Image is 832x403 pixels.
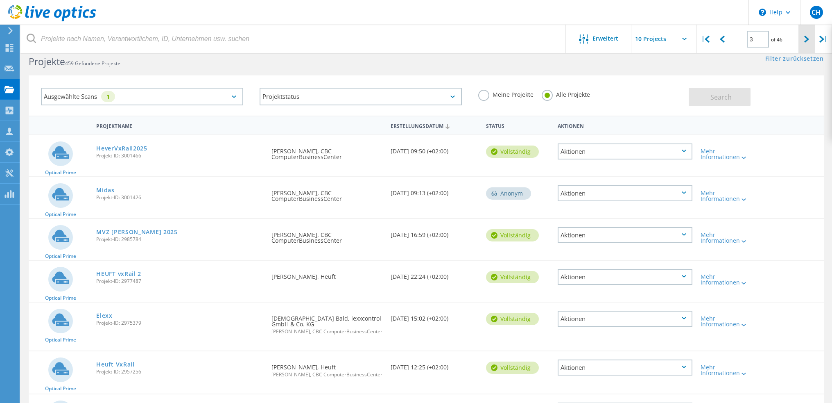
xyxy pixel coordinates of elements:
[387,351,482,378] div: [DATE] 12:25 (+02:00)
[96,195,263,200] span: Projekt-ID: 3001426
[558,311,693,327] div: Aktionen
[486,313,539,325] div: vollständig
[96,369,263,374] span: Projekt-ID: 2957256
[101,91,115,102] div: 1
[701,316,756,327] div: Mehr Informationen
[701,364,756,376] div: Mehr Informationen
[558,185,693,201] div: Aktionen
[486,229,539,241] div: vollständig
[554,118,697,133] div: Aktionen
[486,187,531,200] div: Anonym
[96,146,147,151] a: HeverVxRail2025
[271,329,382,334] span: [PERSON_NAME], CBC ComputerBusinessCenter
[29,55,65,68] b: Projekte
[701,148,756,160] div: Mehr Informationen
[271,372,382,377] span: [PERSON_NAME], CBC ComputerBusinessCenter
[267,219,387,252] div: [PERSON_NAME], CBC ComputerBusinessCenter
[486,271,539,283] div: vollständig
[558,269,693,285] div: Aktionen
[45,170,76,175] span: Optical Prime
[592,36,618,41] span: Erweitert
[486,362,539,374] div: vollständig
[387,135,482,162] div: [DATE] 09:50 (+02:00)
[771,36,782,43] span: of 46
[815,25,832,54] div: |
[765,56,824,63] a: Filter zurücksetzen
[96,313,113,319] a: Elexx
[701,232,756,244] div: Mehr Informationen
[267,351,387,385] div: [PERSON_NAME], Heuft
[65,60,120,67] span: 459 Gefundene Projekte
[387,177,482,204] div: [DATE] 09:13 (+02:00)
[260,88,462,105] div: Projektstatus
[267,177,387,210] div: [PERSON_NAME], CBC ComputerBusinessCenter
[96,237,263,242] span: Projekt-ID: 2985784
[96,279,263,284] span: Projekt-ID: 2977487
[542,90,590,98] label: Alle Projekte
[812,9,821,16] span: CH
[96,229,177,235] a: MVZ [PERSON_NAME] 2025
[482,118,554,133] div: Status
[710,93,732,102] span: Search
[387,219,482,246] div: [DATE] 16:59 (+02:00)
[387,261,482,288] div: [DATE] 22:24 (+02:00)
[697,25,714,54] div: |
[45,386,76,391] span: Optical Prime
[267,135,387,168] div: [PERSON_NAME], CBC ComputerBusinessCenter
[96,187,115,193] a: Midas
[558,360,693,376] div: Aktionen
[558,227,693,243] div: Aktionen
[8,17,96,23] a: Live Optics Dashboard
[478,90,534,98] label: Meine Projekte
[701,274,756,285] div: Mehr Informationen
[387,303,482,330] div: [DATE] 15:02 (+02:00)
[96,321,263,326] span: Projekt-ID: 2975379
[759,9,766,16] svg: \n
[45,212,76,217] span: Optical Prime
[96,153,263,158] span: Projekt-ID: 3001466
[96,271,141,277] a: HEUFT vxRail 2
[387,118,482,133] div: Erstellungsdatum
[45,337,76,342] span: Optical Prime
[701,190,756,202] div: Mehr Informationen
[45,254,76,259] span: Optical Prime
[96,362,134,367] a: Heuft VxRail
[267,303,387,342] div: [DEMOGRAPHIC_DATA] Bald, lexxcontrol GmbH & Co. KG
[41,88,243,105] div: Ausgewählte Scans
[486,146,539,158] div: vollständig
[92,118,267,133] div: Projektname
[689,88,751,106] button: Search
[558,143,693,159] div: Aktionen
[20,25,566,53] input: Projekte nach Namen, Verantwortlichem, ID, Unternehmen usw. suchen
[267,261,387,288] div: [PERSON_NAME], Heuft
[45,296,76,301] span: Optical Prime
